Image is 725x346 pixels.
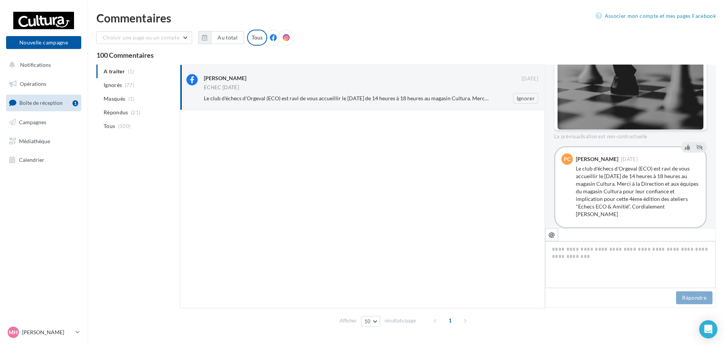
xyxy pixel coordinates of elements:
span: MH [9,329,18,336]
div: La prévisualisation est non-contractuelle [554,130,707,140]
button: Ignorer [513,93,538,104]
a: Calendrier [5,152,83,168]
span: résultats/page [385,317,416,324]
p: [PERSON_NAME] [22,329,72,336]
a: Opérations [5,76,83,92]
a: Associer mon compte et mes pages Facebook [596,11,716,21]
button: Notifications [5,57,80,73]
div: Open Intercom Messenger [699,320,717,338]
span: Afficher [340,317,357,324]
span: Choisir une page ou un compte [103,34,180,41]
div: Tous [247,30,267,46]
span: (100) [118,123,131,129]
a: Médiathèque [5,133,83,149]
div: 1 [72,100,78,106]
button: Choisir une page ou un compte [96,31,192,44]
span: (21) [131,109,140,115]
div: Commentaires [96,12,716,24]
i: @ [548,231,555,238]
span: Campagnes [19,119,46,125]
a: Campagnes [5,114,83,130]
div: Le club d'échecs d'Orgeval (ECO) est ravi de vous accueillir le [DATE] de 14 heures à 18 heures a... [576,165,700,218]
span: 1 [444,314,456,327]
button: Répondre [676,291,712,304]
button: Au total [211,31,244,44]
a: Boîte de réception1 [5,95,83,111]
span: (77) [125,82,134,88]
span: Notifications [20,62,51,68]
span: (1) [128,96,135,102]
span: Tous [104,122,115,130]
span: [DATE] [522,76,538,82]
div: 100 Commentaires [96,52,716,58]
span: Masqués [104,95,125,103]
button: Au total [198,31,244,44]
span: Opérations [20,81,46,87]
span: Médiathèque [19,137,50,144]
div: [PERSON_NAME] [204,74,246,82]
button: 10 [361,316,380,327]
div: [PERSON_NAME] [576,156,618,162]
a: MH [PERSON_NAME] [6,325,81,340]
span: Calendrier [19,156,44,163]
span: Ignorés [104,81,122,89]
span: 10 [364,318,371,324]
div: ECHEC [DATE] [204,85,239,90]
span: Répondus [104,109,128,116]
span: Boîte de réception [19,100,63,106]
button: Nouvelle campagne [6,36,81,49]
button: @ [545,228,558,241]
span: PC [564,155,571,163]
span: [DATE] [621,157,638,162]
